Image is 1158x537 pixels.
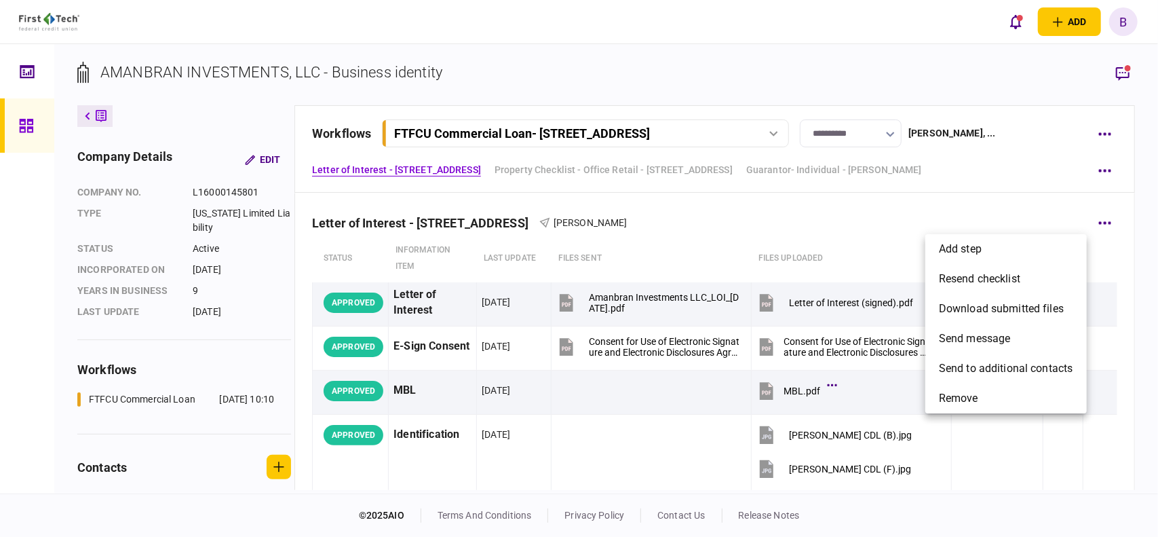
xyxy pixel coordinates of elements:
[939,360,1073,377] span: send to additional contacts
[939,301,1064,317] span: download submitted files
[939,271,1020,287] span: resend checklist
[939,331,1011,347] span: send message
[939,241,982,257] span: add step
[939,390,978,407] span: remove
